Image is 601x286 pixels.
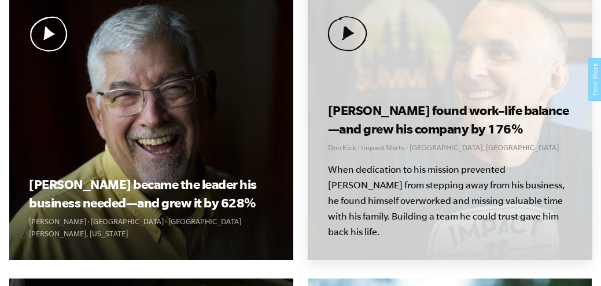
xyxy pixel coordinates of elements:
img: Play Video [29,16,69,51]
iframe: Chat Widget [543,231,601,286]
p: Don Kick · Impact Shirts · [GEOGRAPHIC_DATA], [GEOGRAPHIC_DATA] [327,142,571,154]
p: [PERSON_NAME] · [GEOGRAPHIC_DATA] · [GEOGRAPHIC_DATA][PERSON_NAME], [US_STATE] [29,216,273,240]
p: When dedication to his mission prevented [PERSON_NAME] from stepping away from his business, he f... [327,162,571,240]
h3: [PERSON_NAME] found work–life balance—and grew his company by 176% [327,101,571,138]
img: Play Video [327,16,367,51]
h3: [PERSON_NAME] became the leader his business needed—and grew it by 628% [29,175,273,212]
